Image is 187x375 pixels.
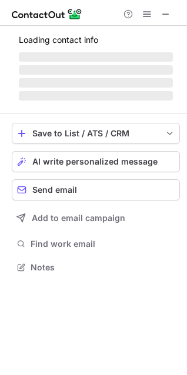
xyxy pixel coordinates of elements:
span: AI write personalized message [32,157,158,166]
span: ‌ [19,78,173,88]
p: Loading contact info [19,35,173,45]
span: Notes [31,262,175,273]
span: ‌ [19,65,173,75]
button: save-profile-one-click [12,123,180,144]
span: Add to email campaign [32,213,125,223]
div: Save to List / ATS / CRM [32,129,159,138]
span: Send email [32,185,77,195]
span: Find work email [31,239,175,249]
button: Notes [12,259,180,276]
button: Find work email [12,236,180,252]
button: AI write personalized message [12,151,180,172]
span: ‌ [19,91,173,101]
img: ContactOut v5.3.10 [12,7,82,21]
button: Send email [12,179,180,200]
button: Add to email campaign [12,207,180,229]
span: ‌ [19,52,173,62]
